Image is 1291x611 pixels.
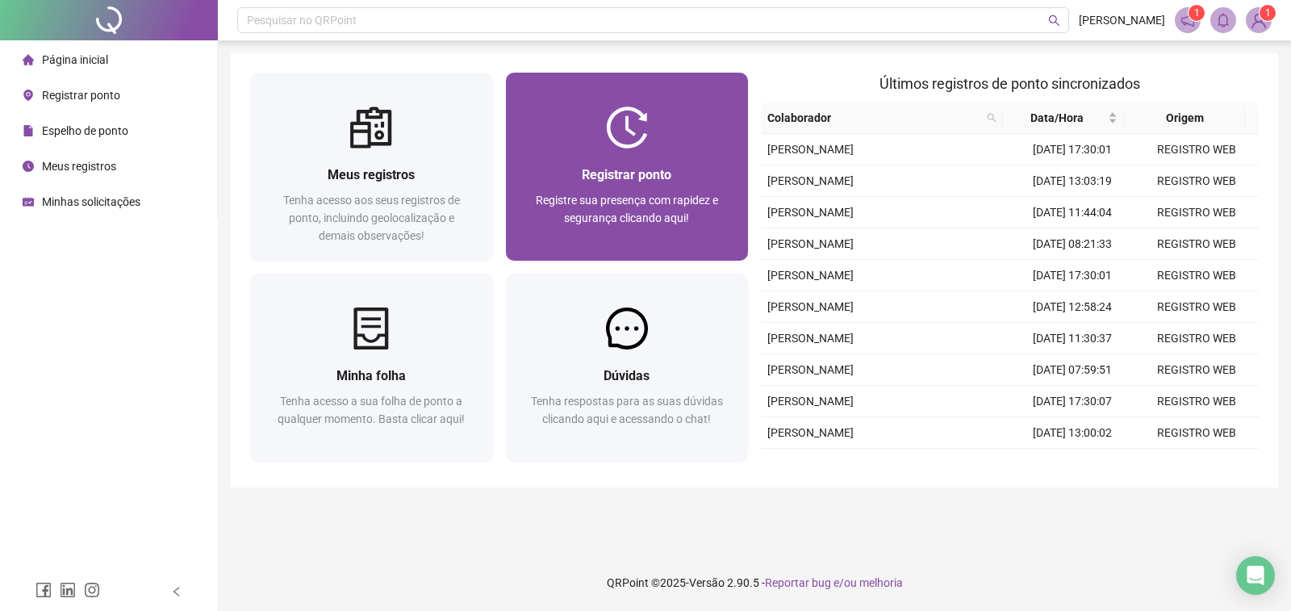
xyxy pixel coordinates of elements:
[582,167,671,182] span: Registrar ponto
[1009,109,1105,127] span: Data/Hora
[1079,11,1165,29] span: [PERSON_NAME]
[506,73,749,261] a: Registrar pontoRegistre sua presença com rapidez e segurança clicando aqui!
[1010,228,1134,260] td: [DATE] 08:21:33
[1003,103,1124,134] th: Data/Hora
[23,161,34,172] span: clock-circle
[767,206,854,219] span: [PERSON_NAME]
[767,174,854,187] span: [PERSON_NAME]
[984,106,1000,130] span: search
[506,274,749,462] a: DúvidasTenha respostas para as suas dúvidas clicando aqui e acessando o chat!
[1134,354,1259,386] td: REGISTRO WEB
[1010,165,1134,197] td: [DATE] 13:03:19
[1180,13,1195,27] span: notification
[336,368,406,383] span: Minha folha
[42,160,116,173] span: Meus registros
[1010,260,1134,291] td: [DATE] 17:30:01
[1134,417,1259,449] td: REGISTRO WEB
[171,586,182,597] span: left
[1260,5,1276,21] sup: Atualize o seu contato no menu Meus Dados
[1010,354,1134,386] td: [DATE] 07:59:51
[987,113,996,123] span: search
[1134,228,1259,260] td: REGISTRO WEB
[604,368,650,383] span: Dúvidas
[250,274,493,462] a: Minha folhaTenha acesso a sua folha de ponto a qualquer momento. Basta clicar aqui!
[767,395,854,408] span: [PERSON_NAME]
[689,576,725,589] span: Versão
[36,582,52,598] span: facebook
[1010,197,1134,228] td: [DATE] 11:44:04
[42,53,108,66] span: Página inicial
[767,109,980,127] span: Colaborador
[23,54,34,65] span: home
[250,73,493,261] a: Meus registrosTenha acesso aos seus registros de ponto, incluindo geolocalização e demais observa...
[283,194,460,242] span: Tenha acesso aos seus registros de ponto, incluindo geolocalização e demais observações!
[1236,556,1275,595] div: Open Intercom Messenger
[767,300,854,313] span: [PERSON_NAME]
[42,124,128,137] span: Espelho de ponto
[1134,165,1259,197] td: REGISTRO WEB
[1134,291,1259,323] td: REGISTRO WEB
[1134,134,1259,165] td: REGISTRO WEB
[1010,291,1134,323] td: [DATE] 12:58:24
[328,167,415,182] span: Meus registros
[767,143,854,156] span: [PERSON_NAME]
[1010,386,1134,417] td: [DATE] 17:30:07
[1216,13,1230,27] span: bell
[1010,449,1134,480] td: [DATE] 11:31:35
[1194,7,1200,19] span: 1
[1134,323,1259,354] td: REGISTRO WEB
[1134,197,1259,228] td: REGISTRO WEB
[42,89,120,102] span: Registrar ponto
[531,395,723,425] span: Tenha respostas para as suas dúvidas clicando aqui e acessando o chat!
[879,75,1140,92] span: Últimos registros de ponto sincronizados
[1010,134,1134,165] td: [DATE] 17:30:01
[42,195,140,208] span: Minhas solicitações
[1247,8,1271,32] img: 1361
[23,125,34,136] span: file
[1134,449,1259,480] td: REGISTRO WEB
[1134,260,1259,291] td: REGISTRO WEB
[1010,323,1134,354] td: [DATE] 11:30:37
[23,196,34,207] span: schedule
[60,582,76,598] span: linkedin
[1010,417,1134,449] td: [DATE] 13:00:02
[536,194,718,224] span: Registre sua presença com rapidez e segurança clicando aqui!
[1134,386,1259,417] td: REGISTRO WEB
[767,332,854,345] span: [PERSON_NAME]
[765,576,903,589] span: Reportar bug e/ou melhoria
[1265,7,1271,19] span: 1
[278,395,465,425] span: Tenha acesso a sua folha de ponto a qualquer momento. Basta clicar aqui!
[23,90,34,101] span: environment
[767,363,854,376] span: [PERSON_NAME]
[84,582,100,598] span: instagram
[767,237,854,250] span: [PERSON_NAME]
[218,555,1291,611] footer: QRPoint © 2025 - 2.90.5 -
[1124,103,1245,134] th: Origem
[1048,15,1060,27] span: search
[767,426,854,439] span: [PERSON_NAME]
[767,269,854,282] span: [PERSON_NAME]
[1189,5,1205,21] sup: 1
